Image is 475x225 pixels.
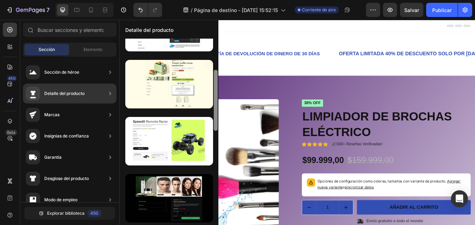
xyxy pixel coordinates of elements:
[39,46,55,53] span: Sección
[5,130,17,135] div: Beta
[302,7,336,13] span: Corriente de aire
[194,6,278,14] span: Página de destino - [DATE] 15:52:15
[191,6,193,14] span: /
[44,111,59,118] div: Marcas
[133,3,162,17] div: Deshacer/Rehacer
[44,154,62,161] div: Garantía
[44,175,89,182] div: Desglose del producto
[44,196,78,203] div: Modo de empleo
[254,146,314,152] p: ¡2,500+ Reseñas Verificadas!
[44,69,79,76] div: Sección de héroe
[23,23,116,37] input: Buscar secciones y elementos
[218,105,419,144] h1: LIMPIADOR DE BROCHAS ELÉCTRICO
[262,35,434,46] p: OFERTA LIMITADA 40% DE DESCUENTO SOLO POR [DATE]
[269,197,304,202] span: sincronizar datos
[236,190,407,202] span: Agregar nueva variante
[47,210,85,216] span: Explorar biblioteca
[44,90,85,97] div: Detalle del producto
[3,3,53,17] button: 7
[432,6,452,14] font: Publicar
[44,133,89,140] div: Insignias de confianza
[46,6,50,14] p: 7
[24,207,115,220] button: Explorar biblioteca450
[87,210,101,217] div: 450
[404,7,419,13] span: Salvar
[7,75,17,81] div: 450
[119,20,475,225] iframe: Design area
[400,3,423,17] button: Salvar
[451,190,468,207] div: Abra Intercom Messenger
[267,197,304,202] span: o
[218,95,243,104] pre: 38% off
[84,46,102,53] span: Elemento
[426,3,458,17] button: Publicar
[271,161,328,175] div: $159.999,00
[218,161,269,175] div: $99.999,00
[236,189,413,203] p: Opciones de configuración como colores, tamaños con variante de producto.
